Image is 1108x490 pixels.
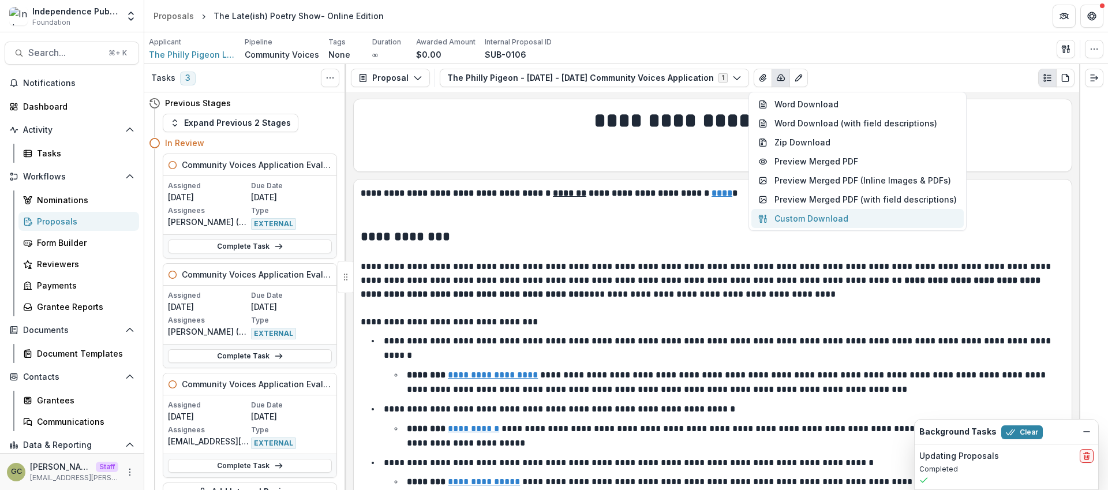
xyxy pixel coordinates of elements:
[5,97,139,116] a: Dashboard
[1080,5,1103,28] button: Get Help
[919,451,999,461] h2: Updating Proposals
[23,440,121,450] span: Data & Reporting
[168,240,332,253] a: Complete Task
[23,125,121,135] span: Activity
[485,37,552,47] p: Internal Proposal ID
[245,48,319,61] p: Community Voices
[251,437,296,449] span: EXTERNAL
[180,72,196,85] span: 3
[1038,69,1057,87] button: Plaintext view
[5,121,139,139] button: Open Activity
[37,215,130,227] div: Proposals
[37,258,130,270] div: Reviewers
[37,301,130,313] div: Grantee Reports
[168,315,249,326] p: Assignees
[149,48,235,61] a: The Philly Pigeon LLC
[165,97,231,109] h4: Previous Stages
[123,5,139,28] button: Open entity switcher
[18,276,139,295] a: Payments
[328,37,346,47] p: Tags
[168,400,249,410] p: Assigned
[372,48,378,61] p: ∞
[251,290,332,301] p: Due Date
[5,74,139,92] button: Notifications
[18,412,139,431] a: Communications
[251,425,332,435] p: Type
[168,326,249,338] p: [PERSON_NAME] ([EMAIL_ADDRESS][DOMAIN_NAME])
[151,73,175,83] h3: Tasks
[9,7,28,25] img: Independence Public Media Foundation
[23,372,121,382] span: Contacts
[168,349,332,363] a: Complete Task
[18,190,139,210] a: Nominations
[18,344,139,363] a: Document Templates
[37,194,130,206] div: Nominations
[416,37,476,47] p: Awarded Amount
[182,268,332,280] h5: Community Voices Application Evaluation
[5,42,139,65] button: Search...
[123,465,137,479] button: More
[168,301,249,313] p: [DATE]
[245,37,272,47] p: Pipeline
[214,10,384,22] div: The Late(ish) Poetry Show- Online Edition
[163,114,298,132] button: Expand Previous 2 Stages
[1056,69,1075,87] button: PDF view
[251,205,332,216] p: Type
[32,17,70,28] span: Foundation
[919,427,997,437] h2: Background Tasks
[416,48,441,61] p: $0.00
[30,473,118,483] p: [EMAIL_ADDRESS][PERSON_NAME][DOMAIN_NAME]
[1080,449,1094,463] button: delete
[18,391,139,410] a: Grantees
[32,5,118,17] div: Independence Public Media Foundation
[23,78,134,88] span: Notifications
[168,216,249,228] p: [PERSON_NAME] ([PERSON_NAME][EMAIL_ADDRESS][DOMAIN_NAME])
[18,212,139,231] a: Proposals
[251,181,332,191] p: Due Date
[1085,69,1103,87] button: Expand right
[11,468,22,476] div: Grace Chang
[168,290,249,301] p: Assigned
[168,410,249,422] p: [DATE]
[5,436,139,454] button: Open Data & Reporting
[251,218,296,230] span: EXTERNAL
[37,416,130,428] div: Communications
[37,279,130,291] div: Payments
[168,435,249,447] p: [EMAIL_ADDRESS][DOMAIN_NAME] ([EMAIL_ADDRESS][DOMAIN_NAME])
[168,181,249,191] p: Assigned
[30,461,91,473] p: [PERSON_NAME]
[754,69,772,87] button: View Attached Files
[149,37,181,47] p: Applicant
[5,368,139,386] button: Open Contacts
[37,347,130,360] div: Document Templates
[28,47,102,58] span: Search...
[23,172,121,182] span: Workflows
[168,459,332,473] a: Complete Task
[1080,425,1094,439] button: Dismiss
[96,462,118,472] p: Staff
[351,69,430,87] button: Proposal
[18,297,139,316] a: Grantee Reports
[1001,425,1043,439] button: Clear
[251,400,332,410] p: Due Date
[165,137,204,149] h4: In Review
[37,147,130,159] div: Tasks
[5,321,139,339] button: Open Documents
[23,326,121,335] span: Documents
[251,315,332,326] p: Type
[251,410,332,422] p: [DATE]
[106,47,129,59] div: ⌘ + K
[182,159,332,171] h5: Community Voices Application Evaluation
[251,301,332,313] p: [DATE]
[18,144,139,163] a: Tasks
[168,425,249,435] p: Assignees
[23,100,130,113] div: Dashboard
[485,48,526,61] p: SUB-0106
[168,205,249,216] p: Assignees
[251,191,332,203] p: [DATE]
[919,464,1094,474] p: Completed
[149,8,388,24] nav: breadcrumb
[1053,5,1076,28] button: Partners
[182,378,332,390] h5: Community Voices Application Evaluation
